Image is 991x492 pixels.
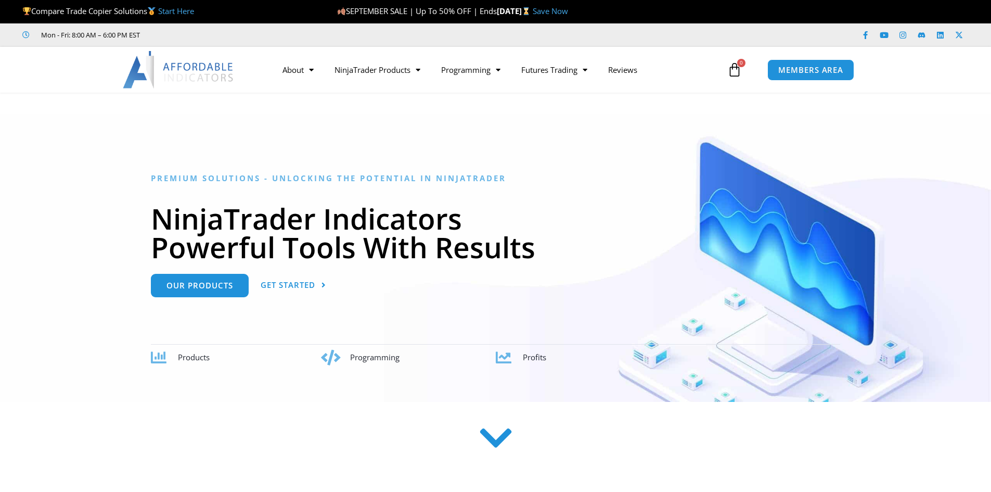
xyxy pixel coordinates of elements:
nav: Menu [272,58,725,82]
a: 0 [712,55,757,85]
img: 🍂 [338,7,345,15]
span: Products [178,352,210,362]
span: SEPTEMBER SALE | Up To 50% OFF | Ends [337,6,497,16]
span: Get Started [261,281,315,289]
span: Mon - Fri: 8:00 AM – 6:00 PM EST [38,29,140,41]
a: Our Products [151,274,249,297]
a: Start Here [158,6,194,16]
a: MEMBERS AREA [767,59,854,81]
img: LogoAI | Affordable Indicators – NinjaTrader [123,51,235,89]
iframe: Customer reviews powered by Trustpilot [155,30,311,40]
a: About [272,58,324,82]
a: Save Now [533,6,568,16]
strong: [DATE] [497,6,533,16]
img: 🥇 [148,7,156,15]
h1: NinjaTrader Indicators Powerful Tools With Results [151,204,840,261]
img: ⌛ [522,7,530,15]
span: Profits [523,352,546,362]
h6: Premium Solutions - Unlocking the Potential in NinjaTrader [151,173,840,183]
span: 0 [737,59,745,67]
a: Reviews [598,58,648,82]
a: Programming [431,58,511,82]
span: Compare Trade Copier Solutions [22,6,194,16]
span: Programming [350,352,400,362]
a: Get Started [261,274,326,297]
img: 🏆 [23,7,31,15]
a: Futures Trading [511,58,598,82]
a: NinjaTrader Products [324,58,431,82]
span: Our Products [166,282,233,289]
span: MEMBERS AREA [778,66,843,74]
